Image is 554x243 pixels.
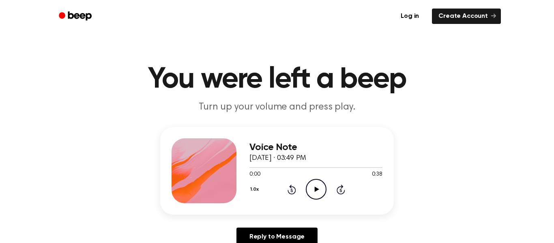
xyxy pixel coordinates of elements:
button: 1.0x [249,183,262,196]
span: 0:38 [372,170,382,179]
a: Log in [393,7,427,26]
span: 0:00 [249,170,260,179]
h1: You were left a beep [69,65,485,94]
p: Turn up your volume and press play. [121,101,433,114]
span: [DATE] · 03:49 PM [249,155,306,162]
a: Create Account [432,9,501,24]
h3: Voice Note [249,142,382,153]
a: Beep [53,9,99,24]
